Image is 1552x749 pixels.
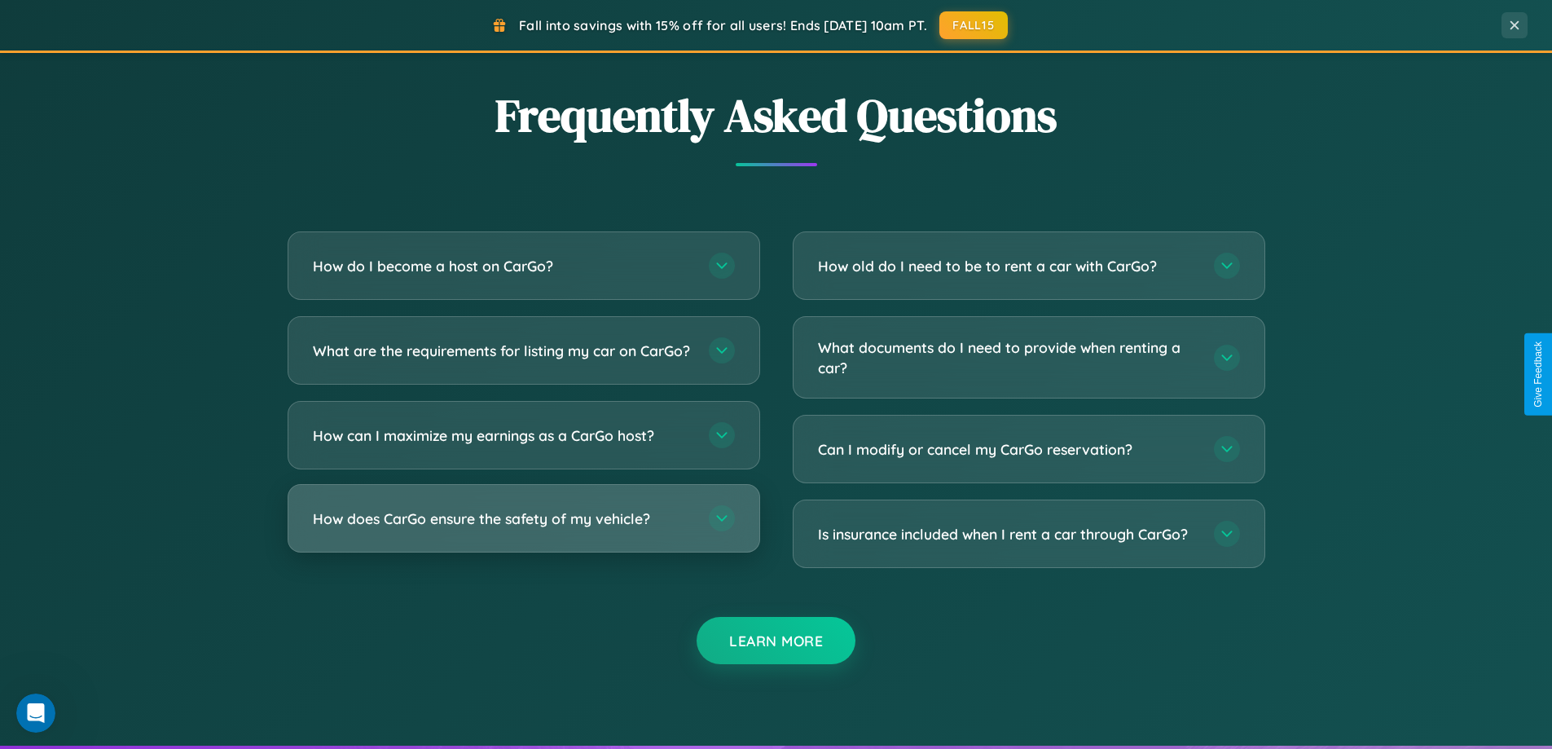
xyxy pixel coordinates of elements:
[818,337,1198,377] h3: What documents do I need to provide when renting a car?
[288,84,1265,147] h2: Frequently Asked Questions
[313,425,692,446] h3: How can I maximize my earnings as a CarGo host?
[519,17,927,33] span: Fall into savings with 15% off for all users! Ends [DATE] 10am PT.
[818,256,1198,276] h3: How old do I need to be to rent a car with CarGo?
[697,617,855,664] button: Learn More
[313,509,692,529] h3: How does CarGo ensure the safety of my vehicle?
[818,439,1198,460] h3: Can I modify or cancel my CarGo reservation?
[313,256,692,276] h3: How do I become a host on CarGo?
[939,11,1008,39] button: FALL15
[16,694,55,733] iframe: Intercom live chat
[818,524,1198,544] h3: Is insurance included when I rent a car through CarGo?
[313,341,692,361] h3: What are the requirements for listing my car on CarGo?
[1532,341,1544,408] div: Give Feedback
